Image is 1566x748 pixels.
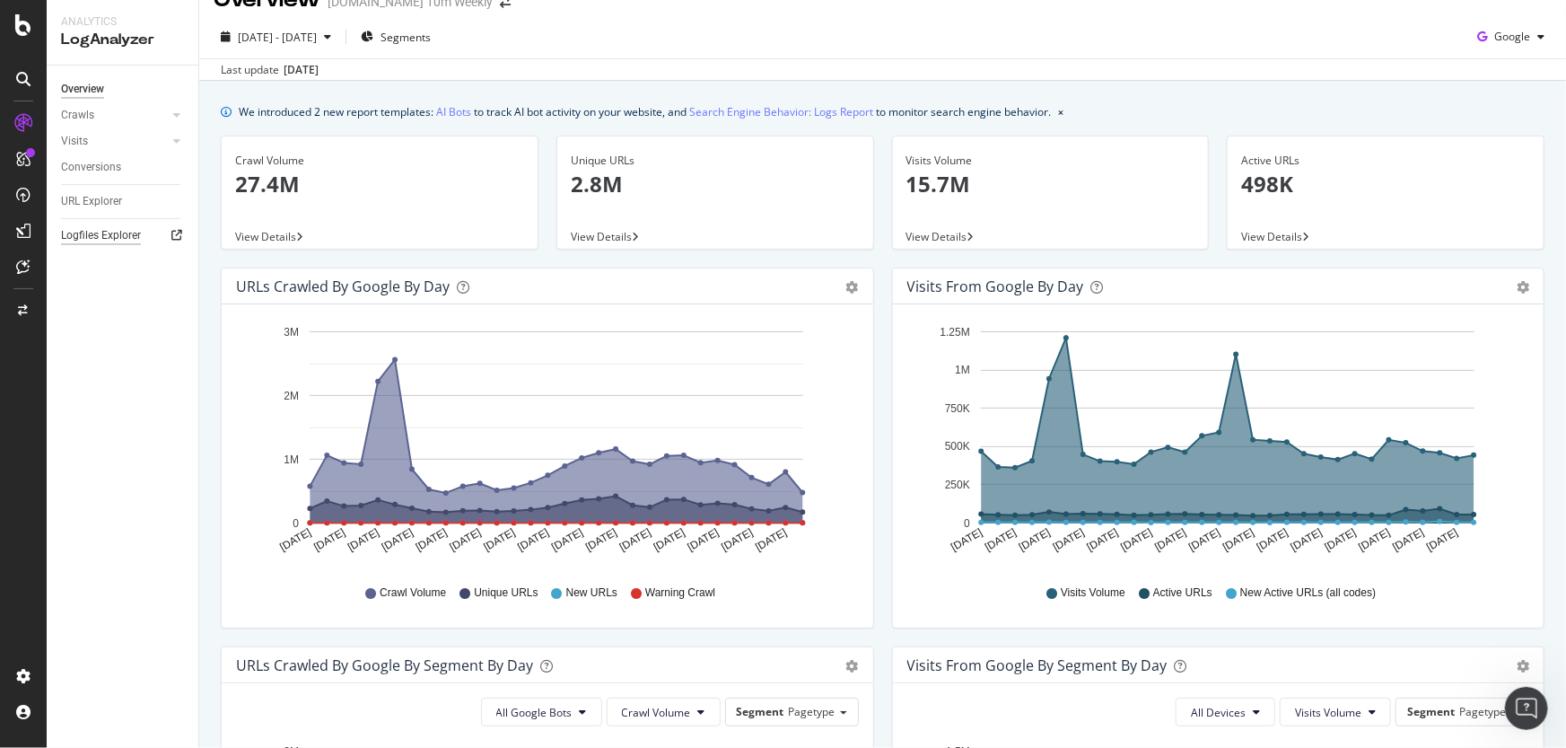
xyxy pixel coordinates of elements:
[61,30,184,50] div: LogAnalyzer
[1255,526,1290,554] text: [DATE]
[346,526,381,554] text: [DATE]
[61,106,168,125] a: Crawls
[955,365,970,377] text: 1M
[1517,281,1529,294] div: gear
[571,169,860,199] p: 2.8M
[1220,526,1256,554] text: [DATE]
[277,526,313,554] text: [DATE]
[284,326,299,339] text: 3M
[61,80,104,99] div: Overview
[236,277,450,295] div: URLs Crawled by Google by day
[1084,526,1120,554] text: [DATE]
[61,80,186,99] a: Overview
[236,319,853,568] svg: A chart.
[907,277,1084,295] div: Visits from Google by day
[311,526,347,554] text: [DATE]
[239,102,1051,121] div: We introduced 2 new report templates: to track AI bot activity on your website, and to monitor se...
[906,229,967,244] span: View Details
[61,106,94,125] div: Crawls
[1061,585,1125,601] span: Visits Volume
[221,102,1544,121] div: info banner
[753,526,789,554] text: [DATE]
[571,153,860,169] div: Unique URLs
[1494,29,1530,44] span: Google
[61,132,168,151] a: Visits
[1118,526,1154,554] text: [DATE]
[1459,704,1506,719] span: Pagetype
[1289,526,1325,554] text: [DATE]
[1054,99,1068,125] button: close banner
[906,169,1195,199] p: 15.7M
[1322,526,1358,554] text: [DATE]
[1470,22,1552,51] button: Google
[1240,585,1376,601] span: New Active URLs (all codes)
[474,585,538,601] span: Unique URLs
[61,158,186,177] a: Conversions
[284,453,299,466] text: 1M
[293,517,299,530] text: 0
[1153,585,1212,601] span: Active URLs
[983,526,1019,554] text: [DATE]
[61,226,141,245] div: Logfiles Explorer
[737,704,784,719] span: Segment
[284,390,299,402] text: 2M
[566,585,617,601] span: New URLs
[61,226,186,245] a: Logfiles Explorer
[720,526,756,554] text: [DATE]
[1241,169,1530,199] p: 498K
[61,158,121,177] div: Conversions
[607,698,721,726] button: Crawl Volume
[944,479,969,491] text: 250K
[1241,153,1530,169] div: Active URLs
[652,526,687,554] text: [DATE]
[789,704,835,719] span: Pagetype
[1390,526,1426,554] text: [DATE]
[481,698,602,726] button: All Google Bots
[1424,526,1460,554] text: [DATE]
[235,229,296,244] span: View Details
[549,526,585,554] text: [DATE]
[907,656,1168,674] div: Visits from Google By Segment By Day
[1295,705,1361,720] span: Visits Volume
[689,102,873,121] a: Search Engine Behavior: Logs Report
[1517,660,1529,673] div: gear
[381,30,431,45] span: Segments
[1050,526,1086,554] text: [DATE]
[496,705,573,720] span: All Google Bots
[61,192,186,211] a: URL Explorer
[515,526,551,554] text: [DATE]
[1280,698,1391,726] button: Visits Volume
[571,229,632,244] span: View Details
[238,30,317,45] span: [DATE] - [DATE]
[61,14,184,30] div: Analytics
[1017,526,1053,554] text: [DATE]
[964,517,970,530] text: 0
[380,585,446,601] span: Crawl Volume
[1186,526,1222,554] text: [DATE]
[448,526,484,554] text: [DATE]
[214,22,338,51] button: [DATE] - [DATE]
[686,526,722,554] text: [DATE]
[846,660,859,673] div: gear
[622,705,691,720] span: Crawl Volume
[284,62,319,78] div: [DATE]
[414,526,450,554] text: [DATE]
[617,526,653,554] text: [DATE]
[61,192,122,211] div: URL Explorer
[944,441,969,453] text: 500K
[380,526,416,554] text: [DATE]
[235,169,524,199] p: 27.4M
[436,102,471,121] a: AI Bots
[235,153,524,169] div: Crawl Volume
[482,526,518,554] text: [DATE]
[906,153,1195,169] div: Visits Volume
[949,526,984,554] text: [DATE]
[940,326,969,339] text: 1.25M
[1176,698,1275,726] button: All Devices
[236,656,533,674] div: URLs Crawled by Google By Segment By Day
[1191,705,1246,720] span: All Devices
[1152,526,1188,554] text: [DATE]
[907,319,1524,568] svg: A chart.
